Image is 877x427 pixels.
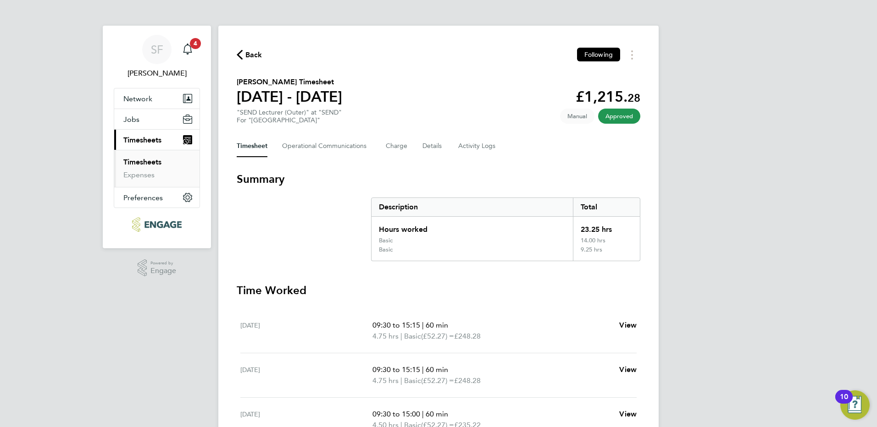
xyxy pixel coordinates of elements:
[426,321,448,329] span: 60 min
[422,321,424,329] span: |
[372,365,420,374] span: 09:30 to 15:15
[422,410,424,418] span: |
[386,135,408,157] button: Charge
[237,135,267,157] button: Timesheet
[150,259,176,267] span: Powered by
[372,198,573,216] div: Description
[371,197,640,261] div: Summary
[577,48,620,61] button: Following
[114,35,200,79] a: SF[PERSON_NAME]
[123,136,161,144] span: Timesheets
[422,365,424,374] span: |
[178,35,197,64] a: 4
[624,48,640,62] button: Timesheets Menu
[454,376,481,385] span: £248.28
[421,332,454,340] span: (£52.27) =
[103,26,211,248] nav: Main navigation
[114,150,200,187] div: Timesheets
[372,321,420,329] span: 09:30 to 15:15
[237,109,342,124] div: "SEND Lecturer (Outer)" at "SEND"
[619,409,637,420] a: View
[426,410,448,418] span: 60 min
[114,187,200,208] button: Preferences
[282,135,371,157] button: Operational Communications
[573,217,640,237] div: 23.25 hrs
[573,246,640,261] div: 9.25 hrs
[237,172,640,186] h3: Summary
[404,375,421,386] span: Basic
[598,109,640,124] span: This timesheet has been approved.
[114,130,200,150] button: Timesheets
[372,376,399,385] span: 4.75 hrs
[619,410,637,418] span: View
[240,364,372,386] div: [DATE]
[237,49,262,60] button: Back
[619,364,637,375] a: View
[422,135,444,157] button: Details
[237,77,342,88] h2: [PERSON_NAME] Timesheet
[576,88,640,105] app-decimal: £1,215.
[400,332,402,340] span: |
[627,91,640,104] span: 28
[150,267,176,275] span: Engage
[372,410,420,418] span: 09:30 to 15:00
[560,109,594,124] span: This timesheet was manually created.
[454,332,481,340] span: £248.28
[573,198,640,216] div: Total
[237,88,342,106] h1: [DATE] - [DATE]
[190,38,201,49] span: 4
[123,158,161,166] a: Timesheets
[132,217,181,232] img: ncclondon-logo-retina.png
[379,237,393,244] div: Basic
[619,365,637,374] span: View
[584,50,613,59] span: Following
[123,94,152,103] span: Network
[619,320,637,331] a: View
[372,217,573,237] div: Hours worked
[400,376,402,385] span: |
[421,376,454,385] span: (£52.27) =
[426,365,448,374] span: 60 min
[114,109,200,129] button: Jobs
[840,397,848,409] div: 10
[840,390,870,420] button: Open Resource Center, 10 new notifications
[237,283,640,298] h3: Time Worked
[123,193,163,202] span: Preferences
[245,49,262,60] span: Back
[114,88,200,109] button: Network
[138,259,177,277] a: Powered byEngage
[372,332,399,340] span: 4.75 hrs
[151,44,163,55] span: SF
[114,217,200,232] a: Go to home page
[619,321,637,329] span: View
[123,170,155,179] a: Expenses
[114,68,200,79] span: Silvia Faja
[240,320,372,342] div: [DATE]
[123,115,139,124] span: Jobs
[458,135,497,157] button: Activity Logs
[573,237,640,246] div: 14.00 hrs
[379,246,393,253] div: Basic
[237,116,342,124] div: For "[GEOGRAPHIC_DATA]"
[404,331,421,342] span: Basic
